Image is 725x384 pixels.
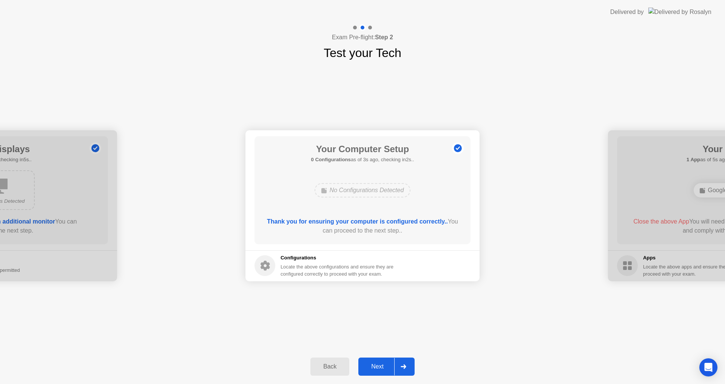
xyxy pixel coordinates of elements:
div: No Configurations Detected [315,183,411,197]
div: Delivered by [610,8,644,17]
div: Back [313,363,347,370]
b: Step 2 [375,34,393,40]
h1: Test your Tech [324,44,401,62]
button: Back [310,358,349,376]
div: Locate the above configurations and ensure they are configured correctly to proceed with your exam. [281,263,395,278]
button: Next [358,358,415,376]
b: 0 Configurations [311,157,351,162]
h5: Configurations [281,254,395,262]
div: You can proceed to the next step.. [265,217,460,235]
h1: Your Computer Setup [311,142,414,156]
div: Open Intercom Messenger [699,358,717,376]
b: Thank you for ensuring your computer is configured correctly.. [267,218,448,225]
h5: as of 3s ago, checking in2s.. [311,156,414,163]
img: Delivered by Rosalyn [648,8,711,16]
h4: Exam Pre-flight: [332,33,393,42]
div: Next [361,363,394,370]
